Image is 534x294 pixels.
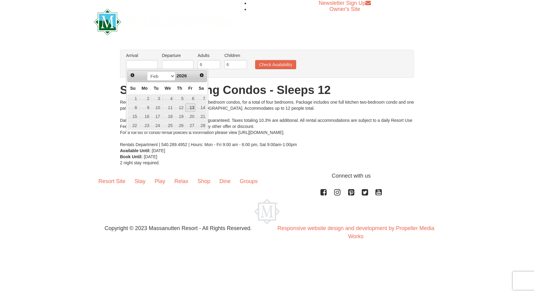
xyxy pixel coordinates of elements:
a: 18 [162,112,174,121]
a: 28 [196,121,206,130]
span: [DATE] [152,148,165,153]
img: Massanutten Resort Logo [94,9,233,35]
a: Massanutten Resort [94,14,233,28]
a: 26 [174,121,185,130]
td: available [151,94,162,103]
span: Thursday [177,86,182,91]
a: 9 [139,103,150,112]
td: available [162,103,174,112]
label: Arrival [126,52,158,58]
td: available [185,112,196,121]
p: Connect with us [94,172,440,180]
h1: Summit Adjoining Condos - Sleeps 12 [120,84,414,96]
td: available [127,121,139,130]
td: available [185,103,196,112]
a: Stay [130,172,150,191]
a: 27 [185,121,196,130]
a: Next [197,71,206,79]
a: Prev [128,71,137,79]
a: 10 [151,103,161,112]
a: 4 [162,95,174,103]
a: 21 [196,112,206,121]
span: Tuesday [154,86,159,91]
img: Massanutten Resort Logo [254,199,280,224]
span: Saturday [199,86,204,91]
a: 17 [151,112,161,121]
a: 23 [139,121,150,130]
td: available [139,94,151,103]
span: Monday [142,86,148,91]
span: Next [199,73,204,78]
td: available [162,94,174,103]
label: Departure [162,52,193,58]
a: 24 [151,121,161,130]
a: 11 [162,103,174,112]
a: 8 [128,103,138,112]
a: 12 [174,103,185,112]
a: 13 [185,103,196,112]
td: available [174,112,185,121]
span: 2 night stay required. [120,160,160,165]
span: [DATE] [144,154,157,159]
a: Dine [215,172,235,191]
a: Relax [170,172,193,191]
button: Check Availability [255,60,296,69]
a: 20 [185,112,196,121]
span: 2026 [176,73,187,78]
a: 15 [128,112,138,121]
a: Responsive website design and development by Propeller Media Works [277,225,434,239]
td: available [162,121,174,130]
a: 1 [128,95,138,103]
a: 19 [174,112,185,121]
span: Prev [130,73,135,78]
td: available [139,112,151,121]
a: 3 [151,95,161,103]
td: available [174,94,185,103]
a: 16 [139,112,150,121]
label: Children [224,52,247,58]
td: available [151,112,162,121]
td: available [127,103,139,112]
td: available [185,121,196,130]
td: available [196,103,207,112]
a: 6 [185,95,196,103]
td: available [162,112,174,121]
td: available [185,94,196,103]
td: available [174,103,185,112]
a: Shop [193,172,215,191]
strong: Available Until: [120,148,151,153]
td: available [196,94,207,103]
td: available [139,121,151,130]
a: 5 [174,95,185,103]
a: Play [150,172,170,191]
td: available [174,121,185,130]
td: available [127,112,139,121]
span: Sunday [130,86,135,91]
strong: Book Until: [120,154,143,159]
td: available [139,103,151,112]
a: 22 [128,121,138,130]
a: Owner's Site [330,6,360,12]
span: Wednesday [165,86,171,91]
a: 7 [196,95,206,103]
td: available [196,121,207,130]
a: 25 [162,121,174,130]
a: Groups [235,172,262,191]
td: available [151,121,162,130]
td: available [196,112,207,121]
div: Receive 10% off for booking two adjoining two-bedroom condos, for a total of four bedrooms. Packa... [120,99,414,148]
a: 14 [196,103,206,112]
td: available [127,94,139,103]
p: Copyright © 2023 Massanutten Resort - All Rights Reserved. [89,224,267,232]
span: Friday [188,86,193,91]
label: Adults [198,52,220,58]
a: Resort Site [94,172,130,191]
a: 2 [139,95,150,103]
td: available [151,103,162,112]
